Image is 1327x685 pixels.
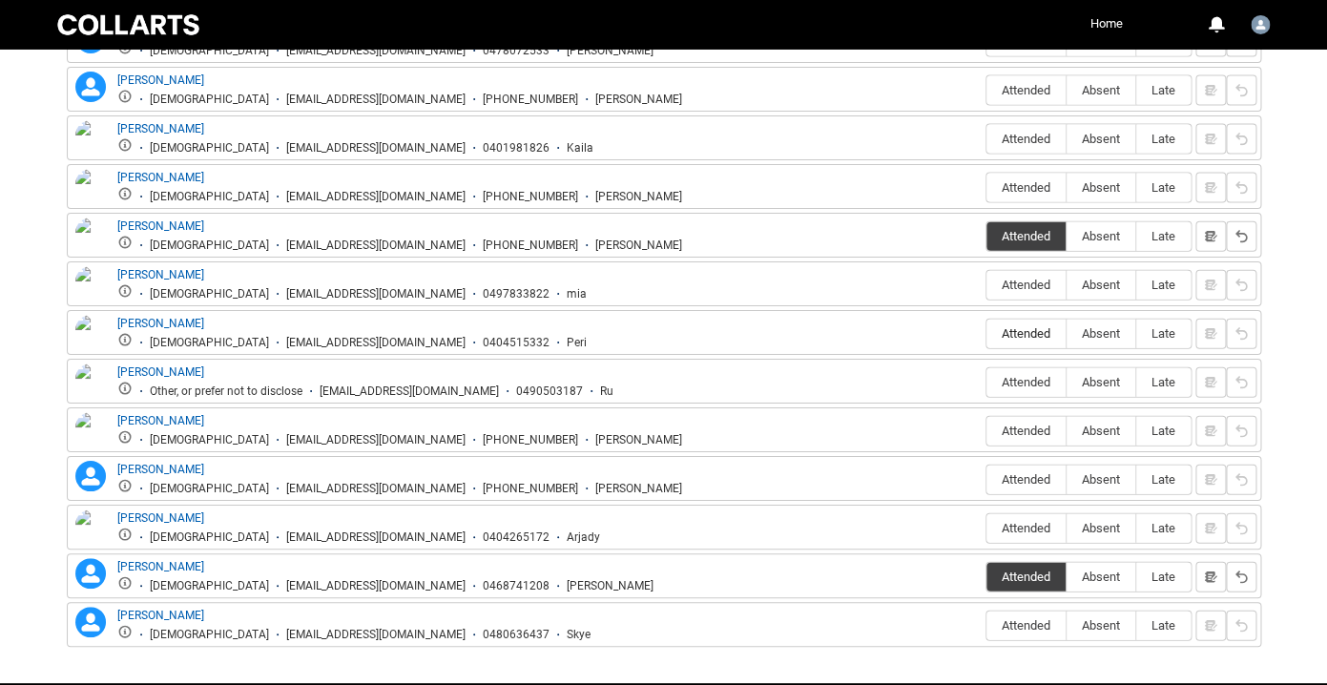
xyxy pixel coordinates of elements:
[483,530,549,545] div: 0404265172
[117,171,204,184] a: [PERSON_NAME]
[1136,521,1191,535] span: Late
[567,287,587,301] div: mia
[986,180,1066,195] span: Attended
[1226,367,1256,398] button: Reset
[75,169,106,211] img: Libby Wilson
[1067,180,1135,195] span: Absent
[117,219,204,233] a: [PERSON_NAME]
[75,266,106,308] img: Mia Gwynne
[1086,10,1128,38] a: Home
[75,72,106,102] lightning-icon: Jude Miles
[286,141,466,156] div: [EMAIL_ADDRESS][DOMAIN_NAME]
[1136,229,1191,243] span: Late
[1136,132,1191,146] span: Late
[483,433,578,447] div: [PHONE_NUMBER]
[286,579,466,593] div: [EMAIL_ADDRESS][DOMAIN_NAME]
[1067,424,1135,438] span: Absent
[483,287,549,301] div: 0497833822
[986,326,1066,341] span: Attended
[150,628,269,642] div: [DEMOGRAPHIC_DATA]
[1136,570,1191,584] span: Late
[986,83,1066,97] span: Attended
[117,414,204,427] a: [PERSON_NAME]
[567,530,600,545] div: Arjady
[567,579,653,593] div: [PERSON_NAME]
[75,120,106,162] img: Kaila DePaoli
[1067,521,1135,535] span: Absent
[320,384,499,399] div: [EMAIL_ADDRESS][DOMAIN_NAME]
[117,73,204,87] a: [PERSON_NAME]
[286,482,466,496] div: [EMAIL_ADDRESS][DOMAIN_NAME]
[986,570,1066,584] span: Attended
[75,315,106,357] img: Peri Watson
[117,511,204,525] a: [PERSON_NAME]
[117,609,204,622] a: [PERSON_NAME]
[1226,319,1256,349] button: Reset
[117,365,204,379] a: [PERSON_NAME]
[595,93,682,107] div: [PERSON_NAME]
[150,384,302,399] div: Other, or prefer not to disclose
[150,239,269,253] div: [DEMOGRAPHIC_DATA]
[150,141,269,156] div: [DEMOGRAPHIC_DATA]
[1067,229,1135,243] span: Absent
[595,433,682,447] div: [PERSON_NAME]
[117,268,204,281] a: [PERSON_NAME]
[600,384,613,399] div: Ru
[483,93,578,107] div: [PHONE_NUMBER]
[483,482,578,496] div: [PHONE_NUMBER]
[1226,465,1256,495] button: Reset
[1067,375,1135,389] span: Absent
[483,190,578,204] div: [PHONE_NUMBER]
[286,628,466,642] div: [EMAIL_ADDRESS][DOMAIN_NAME]
[150,433,269,447] div: [DEMOGRAPHIC_DATA]
[75,607,106,637] lightning-icon: Skye Humphreys
[1067,326,1135,341] span: Absent
[1136,472,1191,487] span: Late
[1136,618,1191,633] span: Late
[75,363,106,405] img: Rufus Elliott
[150,93,269,107] div: [DEMOGRAPHIC_DATA]
[1195,562,1226,592] button: Notes
[1195,221,1226,252] button: Notes
[567,336,587,350] div: Peri
[150,336,269,350] div: [DEMOGRAPHIC_DATA]
[1067,132,1135,146] span: Absent
[1226,416,1256,446] button: Reset
[483,239,578,253] div: [PHONE_NUMBER]
[986,424,1066,438] span: Attended
[150,579,269,593] div: [DEMOGRAPHIC_DATA]
[286,239,466,253] div: [EMAIL_ADDRESS][DOMAIN_NAME]
[986,132,1066,146] span: Attended
[1226,173,1256,203] button: Reset
[117,560,204,573] a: [PERSON_NAME]
[1136,180,1191,195] span: Late
[75,461,106,491] lightning-icon: Salvatori Curro
[595,239,682,253] div: [PERSON_NAME]
[75,412,106,467] img: Sally-Ahn Smith
[986,618,1066,633] span: Attended
[986,375,1066,389] span: Attended
[286,530,466,545] div: [EMAIL_ADDRESS][DOMAIN_NAME]
[1226,221,1256,252] button: Reset
[595,482,682,496] div: [PERSON_NAME]
[483,336,549,350] div: 0404515332
[516,384,583,399] div: 0490503187
[483,141,549,156] div: 0401981826
[286,190,466,204] div: [EMAIL_ADDRESS][DOMAIN_NAME]
[567,628,591,642] div: Skye
[75,558,106,589] lightning-icon: Shayla Roberts
[1226,270,1256,301] button: Reset
[483,579,549,593] div: 0468741208
[1067,83,1135,97] span: Absent
[150,482,269,496] div: [DEMOGRAPHIC_DATA]
[595,190,682,204] div: [PERSON_NAME]
[1067,472,1135,487] span: Absent
[1136,83,1191,97] span: Late
[75,509,106,565] img: Segundo Martinez Asayac
[1136,326,1191,341] span: Late
[150,44,269,58] div: [DEMOGRAPHIC_DATA]
[1067,278,1135,292] span: Absent
[483,44,549,58] div: 0478072533
[117,317,204,330] a: [PERSON_NAME]
[1226,513,1256,544] button: Reset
